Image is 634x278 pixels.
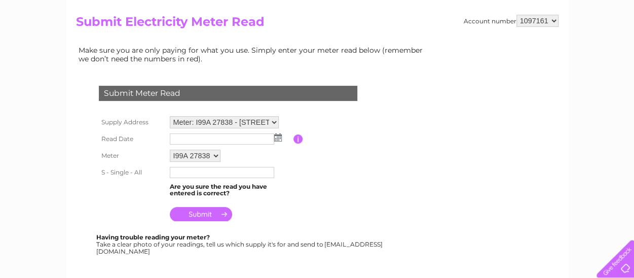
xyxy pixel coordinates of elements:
[274,133,282,142] img: ...
[464,15,558,27] div: Account number
[78,6,557,49] div: Clear Business is a trading name of Verastar Limited (registered in [GEOGRAPHIC_DATA] No. 3667643...
[167,181,293,200] td: Are you sure the read you have entered is correct?
[481,43,503,51] a: Energy
[170,207,232,221] input: Submit
[96,147,167,164] th: Meter
[293,134,303,144] input: Information
[96,164,167,181] th: S - Single - All
[546,43,561,51] a: Blog
[567,43,591,51] a: Contact
[99,86,357,101] div: Submit Meter Read
[76,44,431,65] td: Make sure you are only paying for what you use. Simply enter your meter read below (remember we d...
[96,234,384,255] div: Take a clear photo of your readings, tell us which supply it's for and send to [EMAIL_ADDRESS][DO...
[456,43,475,51] a: Water
[601,43,624,51] a: Log out
[22,26,74,57] img: logo.png
[96,233,210,241] b: Having trouble reading your meter?
[76,15,558,34] h2: Submit Electricity Meter Read
[96,114,167,131] th: Supply Address
[96,131,167,147] th: Read Date
[509,43,540,51] a: Telecoms
[443,5,513,18] a: 0333 014 3131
